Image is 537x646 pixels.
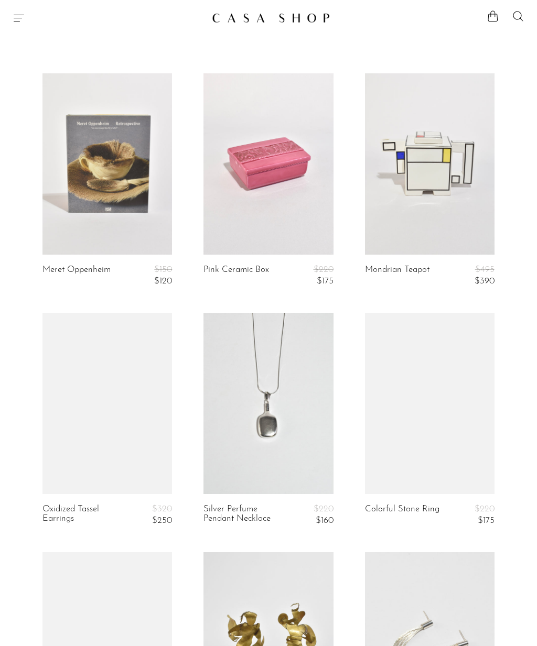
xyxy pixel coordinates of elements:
a: Meret Oppenheim [42,265,111,287]
span: $495 [475,265,495,274]
span: $390 [475,277,495,286]
a: Silver Perfume Pendant Necklace [203,505,288,526]
span: $160 [316,516,334,525]
span: $320 [152,505,172,513]
span: $250 [152,516,172,525]
span: $175 [478,516,495,525]
a: Pink Ceramic Box [203,265,269,287]
span: $220 [314,505,334,513]
span: $150 [154,265,172,274]
span: $220 [314,265,334,274]
button: Menu [13,12,25,24]
a: Oxidized Tassel Earrings [42,505,127,526]
span: $120 [154,277,172,286]
span: $175 [317,277,334,286]
a: Colorful Stone Ring [365,505,439,526]
a: Mondrian Teapot [365,265,429,287]
span: $220 [475,505,495,513]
